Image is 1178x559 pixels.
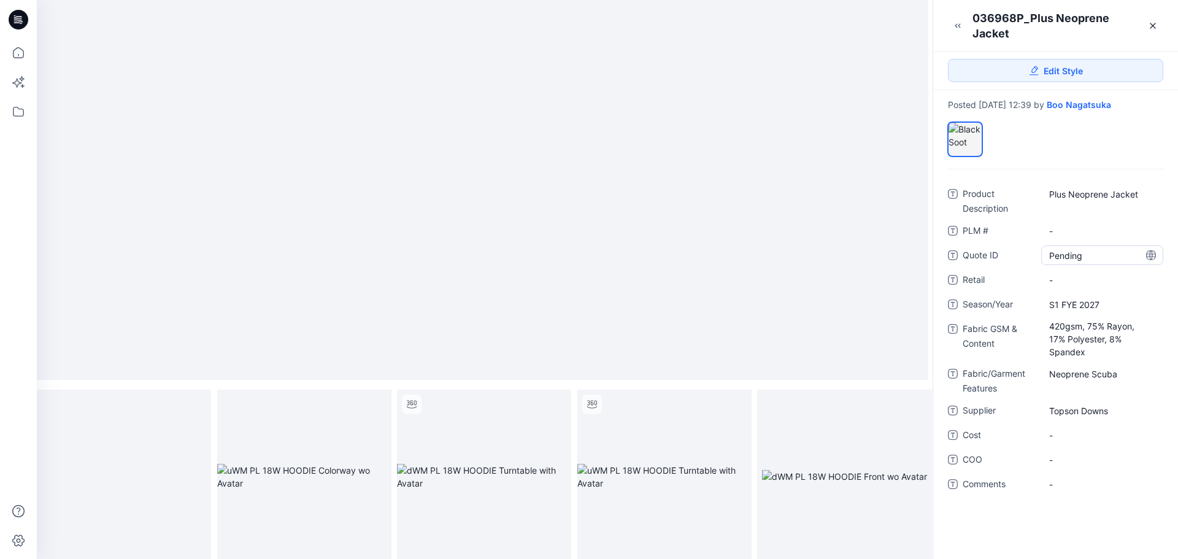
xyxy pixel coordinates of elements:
span: PLM # [963,223,1036,241]
div: Posted [DATE] 12:39 by [948,100,1163,110]
span: - [1049,453,1155,466]
span: Product Description [963,187,1036,216]
span: - [1049,225,1155,237]
span: 420gsm, 75% Rayon, 17% Polyester, 8% Spandex [1049,320,1155,358]
img: uWM PL 18W HOODIE Turntable with Avatar [577,464,752,490]
span: Edit Style [1044,64,1083,77]
a: Boo Nagatsuka [1047,100,1111,110]
button: Minimize [948,16,968,36]
img: dWM PL 18W HOODIE Front wo Avatar [762,470,927,483]
div: 036968P_Plus Neoprene Jacket [972,10,1141,41]
a: Edit Style [948,59,1163,82]
span: - [1049,274,1155,287]
span: Supplier [963,403,1036,420]
span: Pending [1049,249,1155,262]
span: Plus Neoprene Jacket [1049,188,1155,201]
span: Topson Downs [1049,404,1155,417]
span: Cost [963,428,1036,445]
span: S1 FYE 2027 [1049,298,1155,311]
span: COO [963,452,1036,469]
span: Comments [963,477,1036,494]
span: Neoprene Scuba [1049,368,1155,380]
img: dWM PL 18W HOODIE Colorway wo Avatar [37,464,211,490]
span: - [1049,478,1155,491]
span: Fabric GSM & Content [963,322,1036,359]
span: Fabric/Garment Features [963,366,1036,396]
img: dWM PL 18W HOODIE Turntable with Avatar [397,464,571,490]
div: Black Soot [948,122,982,156]
a: Close Style Presentation [1143,16,1163,36]
img: uWM PL 18W HOODIE Colorway wo Avatar [217,464,391,490]
span: - [1049,429,1155,442]
span: Season/Year [963,297,1036,314]
span: Quote ID [963,248,1036,265]
span: Retail [963,272,1036,290]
